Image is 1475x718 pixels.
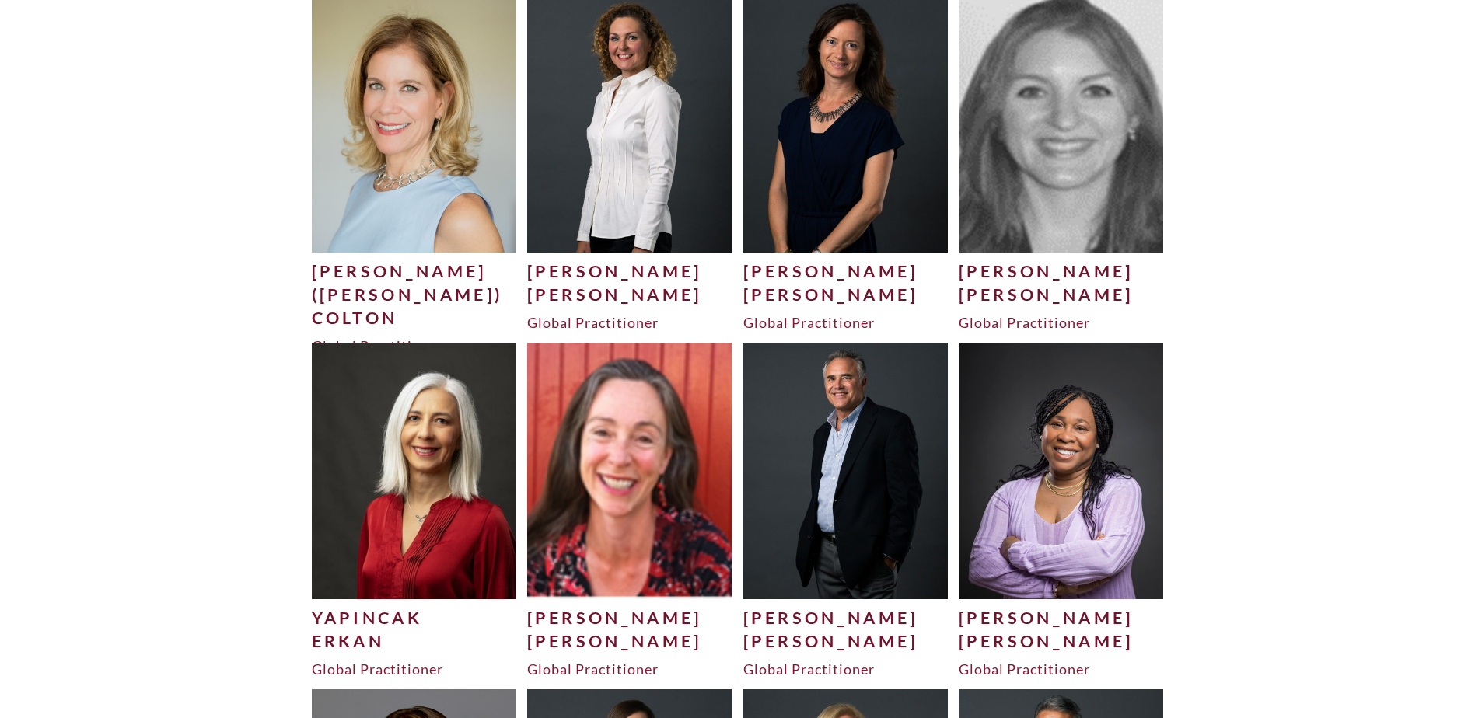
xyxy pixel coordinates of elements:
div: [PERSON_NAME] [743,629,949,653]
div: Global Practitioner [743,660,949,678]
div: [PERSON_NAME] [959,283,1164,306]
div: [PERSON_NAME] [527,260,732,283]
div: Global Practitioner [527,313,732,332]
div: [PERSON_NAME] [743,260,949,283]
a: [PERSON_NAME][PERSON_NAME]Global Practitioner [743,343,949,678]
div: Global Practitioner [743,313,949,332]
img: Gregor-G-500x625.jpg [743,343,949,598]
div: Yapincak [312,606,517,629]
div: Erkan [312,629,517,653]
div: Global Practitioner [959,660,1164,678]
a: YapincakErkanGlobal Practitioner [312,343,517,678]
img: 43a1249f-3d1e-45b0-9d4a-c50c14f00ebf-500x625.jpg [312,343,517,598]
div: Global Practitioner [527,660,732,678]
div: [PERSON_NAME] [743,606,949,629]
div: Colton [312,306,517,329]
div: [PERSON_NAME] [527,629,732,653]
div: [PERSON_NAME] [527,606,732,629]
div: Global Practitioner [959,313,1164,332]
div: [PERSON_NAME] [959,260,1164,283]
div: Global Practitioner [312,660,517,678]
div: [PERSON_NAME] [527,283,732,306]
a: [PERSON_NAME][PERSON_NAME]Global Practitioner [959,343,1164,678]
div: [PERSON_NAME] [959,629,1164,653]
img: Karen-1-500x625.png [527,343,732,598]
img: Valarie-Gilbert-500x625.jpg [959,343,1164,598]
div: [PERSON_NAME] [743,283,949,306]
div: [PERSON_NAME] [959,606,1164,629]
a: [PERSON_NAME][PERSON_NAME]Global Practitioner [527,343,732,678]
div: [PERSON_NAME] ([PERSON_NAME]) [312,260,517,306]
div: Global Practitioner [312,336,517,355]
